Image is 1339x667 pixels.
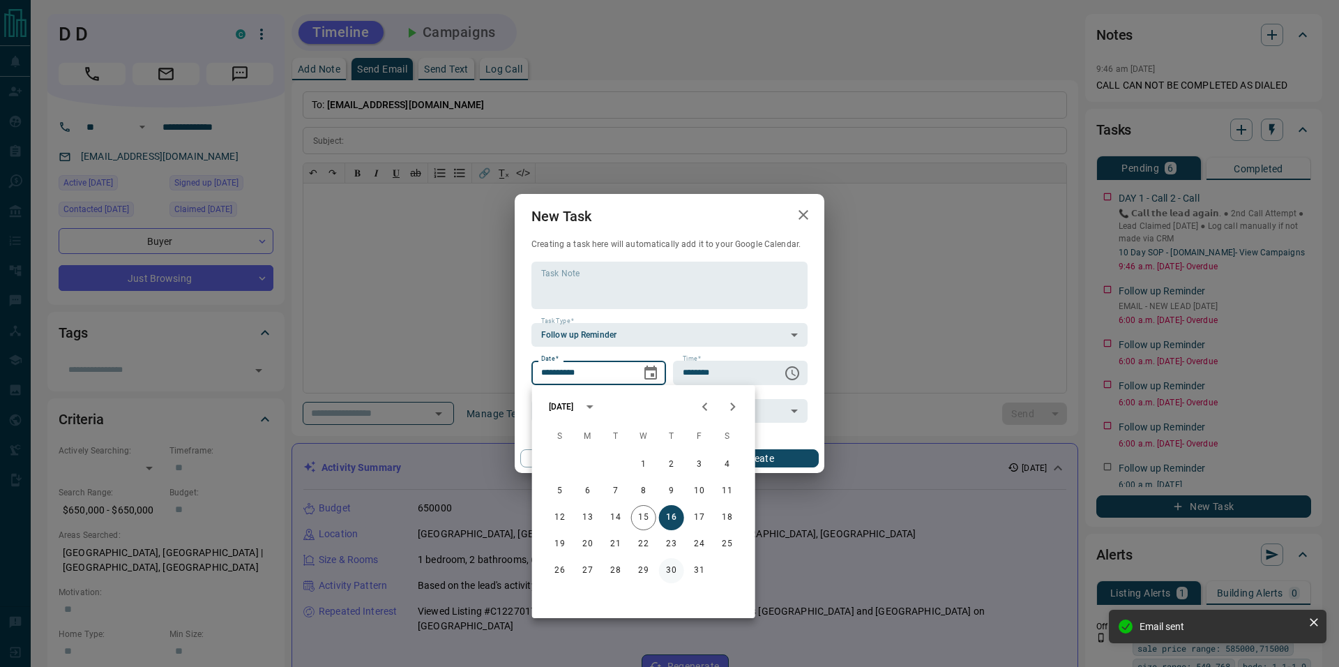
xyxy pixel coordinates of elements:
p: Creating a task here will automatically add it to your Google Calendar. [531,239,808,250]
div: Email sent [1140,621,1303,632]
button: Choose date, selected date is Oct 16, 2025 [637,359,665,387]
button: 10 [687,479,712,504]
button: 11 [715,479,740,504]
button: Create [699,449,819,467]
button: 16 [659,505,684,530]
button: 20 [575,532,600,557]
button: 18 [715,505,740,530]
button: 21 [603,532,628,557]
span: Tuesday [603,423,628,451]
button: 23 [659,532,684,557]
span: Thursday [659,423,684,451]
button: 15 [631,505,656,530]
button: 13 [575,505,600,530]
span: Friday [687,423,712,451]
h2: New Task [515,194,608,239]
button: 7 [603,479,628,504]
button: 12 [547,505,573,530]
button: 9 [659,479,684,504]
button: 17 [687,505,712,530]
span: Sunday [547,423,573,451]
button: Choose time, selected time is 6:00 AM [778,359,806,387]
button: 8 [631,479,656,504]
button: Previous month [691,393,719,421]
button: 19 [547,532,573,557]
button: Cancel [520,449,640,467]
span: Monday [575,423,600,451]
div: Follow up Reminder [531,323,808,347]
button: 5 [547,479,573,504]
button: 31 [687,558,712,583]
button: 22 [631,532,656,557]
button: 26 [547,558,573,583]
button: calendar view is open, switch to year view [577,395,601,419]
button: 30 [659,558,684,583]
button: 4 [715,452,740,477]
label: Time [683,354,701,364]
div: [DATE] [549,400,574,413]
button: 29 [631,558,656,583]
button: 6 [575,479,600,504]
button: 1 [631,452,656,477]
button: 24 [687,532,712,557]
button: 14 [603,505,628,530]
button: 27 [575,558,600,583]
label: Date [541,354,559,364]
span: Saturday [715,423,740,451]
button: 25 [715,532,740,557]
span: Wednesday [631,423,656,451]
button: 2 [659,452,684,477]
button: 28 [603,558,628,583]
label: Task Type [541,317,574,326]
button: 3 [687,452,712,477]
button: Next month [719,393,747,421]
